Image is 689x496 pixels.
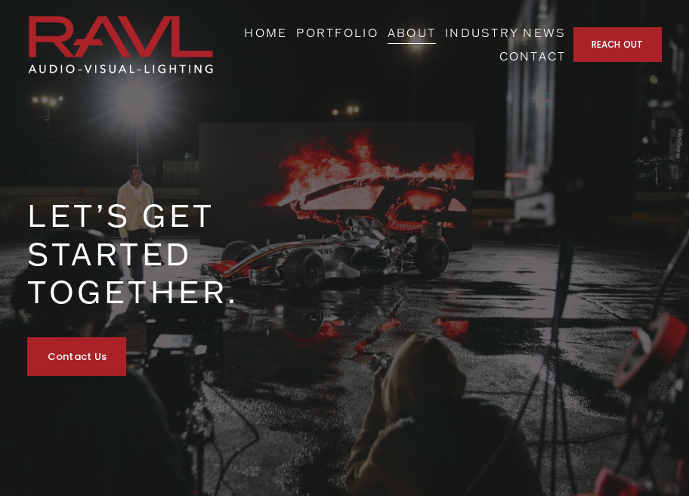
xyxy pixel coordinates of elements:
img: RAVL | Sound, Video, Lighting &amp; IT Services for Events, Los Angeles [27,15,213,74]
a: REACH OUT [573,27,662,62]
a: ABOUT [388,22,436,45]
a: INDUSTRY NEWS [445,22,567,45]
h3: LET’S GET STARTED TOGETHER. [27,197,344,312]
a: PORTFOLIO [296,22,378,45]
a: HOME [244,22,287,45]
a: CONTACT [499,45,567,67]
a: Contact Us [27,337,126,376]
